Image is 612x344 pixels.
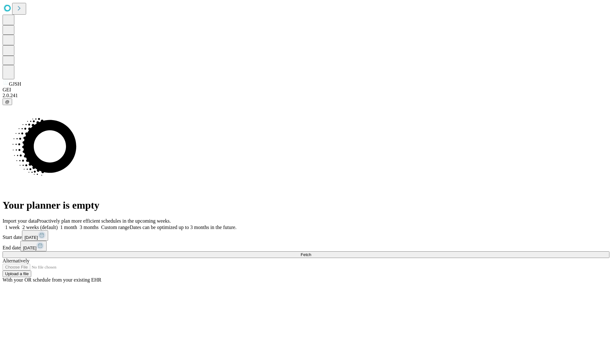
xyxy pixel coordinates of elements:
span: @ [5,99,10,104]
span: 3 months [80,225,98,230]
button: [DATE] [20,241,47,251]
span: [DATE] [23,246,36,250]
span: Dates can be optimized up to 3 months in the future. [130,225,237,230]
span: 2 weeks (default) [22,225,58,230]
span: Custom range [101,225,129,230]
div: Start date [3,230,609,241]
h1: Your planner is empty [3,199,609,211]
span: 1 month [60,225,77,230]
button: [DATE] [22,230,48,241]
div: GEI [3,87,609,93]
span: GJSH [9,81,21,87]
span: Alternatively [3,258,29,263]
span: 1 week [5,225,20,230]
button: Fetch [3,251,609,258]
span: [DATE] [25,235,38,240]
div: End date [3,241,609,251]
span: Fetch [301,252,311,257]
span: With your OR schedule from your existing EHR [3,277,101,283]
div: 2.0.241 [3,93,609,98]
span: Import your data [3,218,37,224]
span: Proactively plan more efficient schedules in the upcoming weeks. [37,218,171,224]
button: @ [3,98,12,105]
button: Upload a file [3,270,31,277]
